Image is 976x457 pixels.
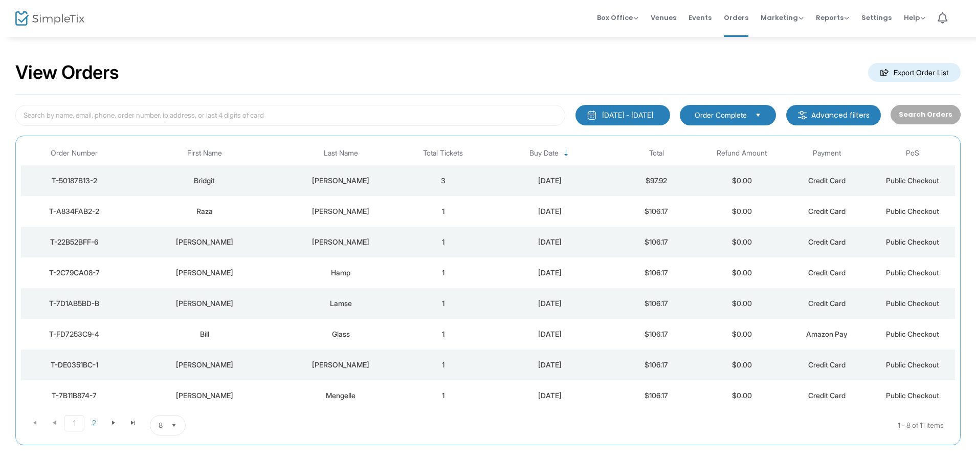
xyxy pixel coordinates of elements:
[651,5,676,31] span: Venues
[51,149,98,158] span: Order Number
[575,105,670,125] button: [DATE] - [DATE]
[808,207,846,215] span: Credit Card
[614,196,699,227] td: $106.17
[130,268,278,278] div: Anthony
[109,419,118,427] span: Go to the next page
[808,299,846,308] span: Credit Card
[24,390,125,401] div: T-7B11B874-7
[699,227,785,257] td: $0.00
[689,5,712,31] span: Events
[489,237,611,247] div: 7/29/2025
[401,196,486,227] td: 1
[699,257,785,288] td: $0.00
[886,360,939,369] span: Public Checkout
[886,299,939,308] span: Public Checkout
[695,110,747,120] span: Order Complete
[562,149,570,158] span: Sortable
[130,176,278,186] div: Bridgit
[401,380,486,411] td: 1
[808,237,846,246] span: Credit Card
[886,391,939,400] span: Public Checkout
[699,350,785,380] td: $0.00
[287,415,944,436] kendo-pager-info: 1 - 8 of 11 items
[284,206,398,216] div: Rizvi
[123,415,143,430] span: Go to the last page
[130,206,278,216] div: Raza
[130,390,278,401] div: Martin
[489,390,611,401] div: 7/27/2025
[699,288,785,319] td: $0.00
[24,329,125,339] div: T-FD7253C9-4
[24,360,125,370] div: T-DE0351BC-1
[699,141,785,165] th: Refund Amount
[614,288,699,319] td: $106.17
[614,319,699,350] td: $106.17
[724,5,748,31] span: Orders
[284,237,398,247] div: Delmas
[699,165,785,196] td: $0.00
[24,298,125,309] div: T-7D1AB5BD-B
[597,13,638,23] span: Box Office
[614,141,699,165] th: Total
[130,298,278,309] div: Bob
[489,298,611,309] div: 7/28/2025
[489,268,611,278] div: 7/29/2025
[602,110,653,120] div: [DATE] - [DATE]
[284,176,398,186] div: Griessel
[529,149,559,158] span: Buy Date
[761,13,804,23] span: Marketing
[187,149,222,158] span: First Name
[24,268,125,278] div: T-2C79CA08-7
[904,13,925,23] span: Help
[868,63,961,82] m-button: Export Order List
[816,13,849,23] span: Reports
[489,206,611,216] div: 7/30/2025
[614,380,699,411] td: $106.17
[64,415,84,431] span: Page 1
[401,257,486,288] td: 1
[699,196,785,227] td: $0.00
[699,380,785,411] td: $0.00
[284,268,398,278] div: Hamp
[401,319,486,350] td: 1
[130,360,278,370] div: Steve
[104,415,123,430] span: Go to the next page
[751,110,765,121] button: Select
[808,268,846,277] span: Credit Card
[24,237,125,247] div: T-22B52BFF-6
[84,415,104,430] span: Page 2
[786,105,881,125] m-button: Advanced filters
[614,227,699,257] td: $106.17
[129,419,137,427] span: Go to the last page
[489,329,611,339] div: 7/28/2025
[284,329,398,339] div: Glass
[130,329,278,339] div: Bill
[130,237,278,247] div: Chandler
[614,350,699,380] td: $106.17
[861,5,892,31] span: Settings
[886,268,939,277] span: Public Checkout
[886,207,939,215] span: Public Checkout
[401,350,486,380] td: 1
[797,110,808,120] img: filter
[167,416,181,435] button: Select
[808,360,846,369] span: Credit Card
[906,149,919,158] span: PoS
[401,165,486,196] td: 3
[401,227,486,257] td: 1
[489,176,611,186] div: 7/31/2025
[808,391,846,400] span: Credit Card
[886,330,939,338] span: Public Checkout
[159,420,163,430] span: 8
[401,141,486,165] th: Total Tickets
[15,105,565,126] input: Search by name, email, phone, order number, ip address, or last 4 digits of card
[24,176,125,186] div: T-50187B13-2
[699,319,785,350] td: $0.00
[21,141,955,411] div: Data table
[886,237,939,246] span: Public Checkout
[24,206,125,216] div: T-A834FAB2-2
[284,298,398,309] div: Lamse
[614,165,699,196] td: $97.92
[489,360,611,370] div: 7/28/2025
[806,330,848,338] span: Amazon Pay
